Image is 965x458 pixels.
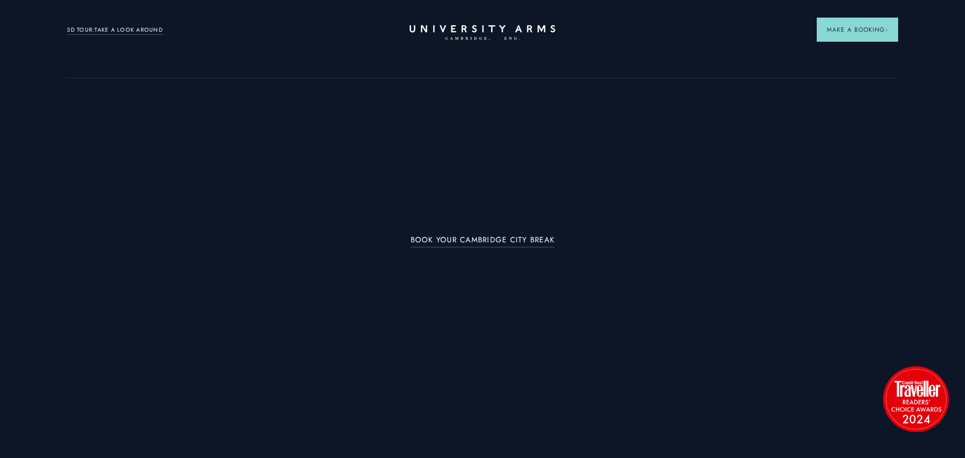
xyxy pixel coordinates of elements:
[817,18,898,42] button: Make a BookingArrow icon
[411,236,555,247] a: BOOK YOUR CAMBRIDGE CITY BREAK
[878,361,953,436] img: image-2524eff8f0c5d55edbf694693304c4387916dea5-1501x1501-png
[410,25,555,41] a: Home
[827,25,888,34] span: Make a Booking
[67,26,163,35] a: 3D TOUR:TAKE A LOOK AROUND
[885,28,888,32] img: Arrow icon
